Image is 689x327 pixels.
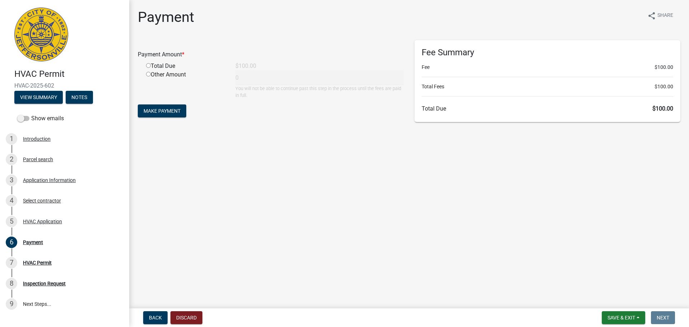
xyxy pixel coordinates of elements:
label: Show emails [17,114,64,123]
div: 4 [6,195,17,206]
div: Parcel search [23,157,53,162]
h1: Payment [138,9,194,26]
li: Fee [422,64,673,71]
h6: Total Due [422,105,673,112]
button: Notes [66,91,93,104]
button: Next [651,311,675,324]
button: View Summary [14,91,63,104]
div: 7 [6,257,17,268]
div: Total Due [141,62,230,70]
div: Select contractor [23,198,61,203]
span: HVAC-2025-602 [14,82,115,89]
span: $100.00 [655,83,673,90]
div: 5 [6,216,17,227]
li: Total Fees [422,83,673,90]
div: Introduction [23,136,51,141]
div: 8 [6,278,17,289]
button: Make Payment [138,104,186,117]
span: Save & Exit [608,315,635,321]
span: Next [657,315,669,321]
wm-modal-confirm: Summary [14,95,63,101]
div: Inspection Request [23,281,66,286]
span: $100.00 [652,105,673,112]
button: Save & Exit [602,311,645,324]
button: Back [143,311,168,324]
wm-modal-confirm: Notes [66,95,93,101]
img: City of Jeffersonville, Indiana [14,8,68,61]
h6: Fee Summary [422,47,673,58]
button: Discard [170,311,202,324]
span: Make Payment [144,108,181,114]
div: Payment [23,240,43,245]
div: HVAC Application [23,219,62,224]
div: 9 [6,298,17,310]
span: $100.00 [655,64,673,71]
div: HVAC Permit [23,260,52,265]
span: Share [657,11,673,20]
span: Back [149,315,162,321]
button: shareShare [642,9,679,23]
div: Application Information [23,178,76,183]
div: 2 [6,154,17,165]
div: 3 [6,174,17,186]
div: Other Amount [141,70,230,99]
h4: HVAC Permit [14,69,123,79]
div: Payment Amount [132,50,409,59]
div: 1 [6,133,17,145]
i: share [647,11,656,20]
div: 6 [6,237,17,248]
